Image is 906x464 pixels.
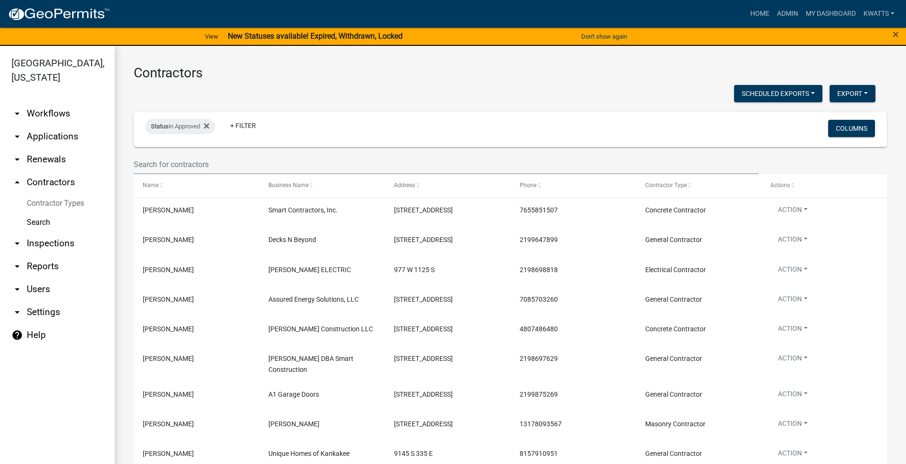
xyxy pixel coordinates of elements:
span: Concrete Contractor [645,206,706,214]
a: Admin [773,5,802,23]
datatable-header-cell: Contractor Type [636,174,761,197]
i: arrow_drop_down [11,238,23,249]
button: Scheduled Exports [734,85,822,102]
span: Heeringa Construction LLC [268,325,373,333]
span: 13178093567 [520,420,562,428]
span: Assured Energy Solutions, LLC [268,295,359,303]
button: Action [770,234,815,248]
input: Search for contractors [134,155,759,174]
span: 22530 S Center Rd [394,295,453,303]
span: Contractor Type [645,182,687,189]
span: antonio masonry [268,420,320,428]
i: arrow_drop_down [11,261,23,272]
a: My Dashboard [802,5,860,23]
span: Concrete Contractor [645,325,706,333]
span: Larry Ooms [143,390,194,398]
span: 3394 N US Highway 41 [394,206,453,214]
span: Address [394,182,415,189]
button: Action [770,324,815,337]
span: Name [143,182,159,189]
span: Status [151,123,169,130]
span: Diana Pickup [143,295,194,303]
span: Smart Contractors, Inc. [268,206,338,214]
span: 2198697629 [520,355,558,362]
span: 1496 W St Rd 10 [394,355,453,362]
a: Home [746,5,773,23]
span: 102 E Lincoln St [394,236,453,243]
span: General Contractor [645,355,702,362]
i: arrow_drop_down [11,108,23,119]
button: Action [770,264,815,278]
span: 18521 E Queen Creek Rd. #105-481 [394,325,453,333]
i: help [11,329,23,341]
i: arrow_drop_down [11,284,23,295]
datatable-header-cell: Name [134,174,259,197]
span: 9771 N St Rd 10 [394,390,453,398]
button: Don't show again [577,29,631,44]
strong: New Statuses available! Expired, Withdrawn, Locked [228,32,403,41]
span: Business Name [268,182,309,189]
span: 4807486480 [520,325,558,333]
datatable-header-cell: Actions [761,174,887,197]
span: 7085703260 [520,295,558,303]
a: Kwatts [860,5,898,23]
span: 2199647899 [520,236,558,243]
i: arrow_drop_down [11,131,23,142]
button: Close [893,29,899,40]
div: in Approved [145,119,215,134]
span: Phone [520,182,536,189]
button: Action [770,353,815,367]
span: 9145 S 335 E [394,450,433,457]
span: 2220 10TH ST [394,420,453,428]
span: Unique Homes of Kankakee [268,450,350,457]
span: 7655851507 [520,206,558,214]
span: General Contractor [645,236,702,243]
span: Electrical Contractor [645,266,706,274]
span: HERMELINDO ANTONIO [143,420,194,428]
button: Action [770,419,815,432]
button: Action [770,448,815,462]
span: Keith Heeringa [143,325,194,333]
i: arrow_drop_up [11,177,23,188]
span: STEVE BOWER [143,266,194,274]
span: Actions [770,182,790,189]
span: 8157910951 [520,450,558,457]
button: Action [770,389,815,403]
span: Randy Smart DBA Smart Construction [268,355,353,373]
datatable-header-cell: Business Name [259,174,385,197]
button: Action [770,205,815,219]
h3: Contractors [134,65,887,81]
span: Decks N Beyond [268,236,316,243]
i: arrow_drop_down [11,154,23,165]
span: John Ahrens [143,206,194,214]
a: View [201,29,222,44]
span: 2198698818 [520,266,558,274]
span: Masonry Contractor [645,420,705,428]
span: 977 W 1125 S [394,266,435,274]
span: RANDY SMART [143,355,194,362]
span: Tiffinee Honn [143,236,194,243]
span: Brent Wilson [143,450,194,457]
span: General Contractor [645,390,702,398]
span: A1 Garage Doors [268,390,319,398]
button: Export [830,85,875,102]
span: General Contractor [645,295,702,303]
span: STEVE BOWER ELECTRIC [268,266,351,274]
datatable-header-cell: Address [385,174,511,197]
datatable-header-cell: Phone [510,174,636,197]
span: × [893,28,899,41]
span: 2199875269 [520,390,558,398]
i: arrow_drop_down [11,306,23,318]
button: Columns [828,120,875,137]
button: Action [770,294,815,308]
a: + Filter [223,117,264,134]
span: General Contractor [645,450,702,457]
